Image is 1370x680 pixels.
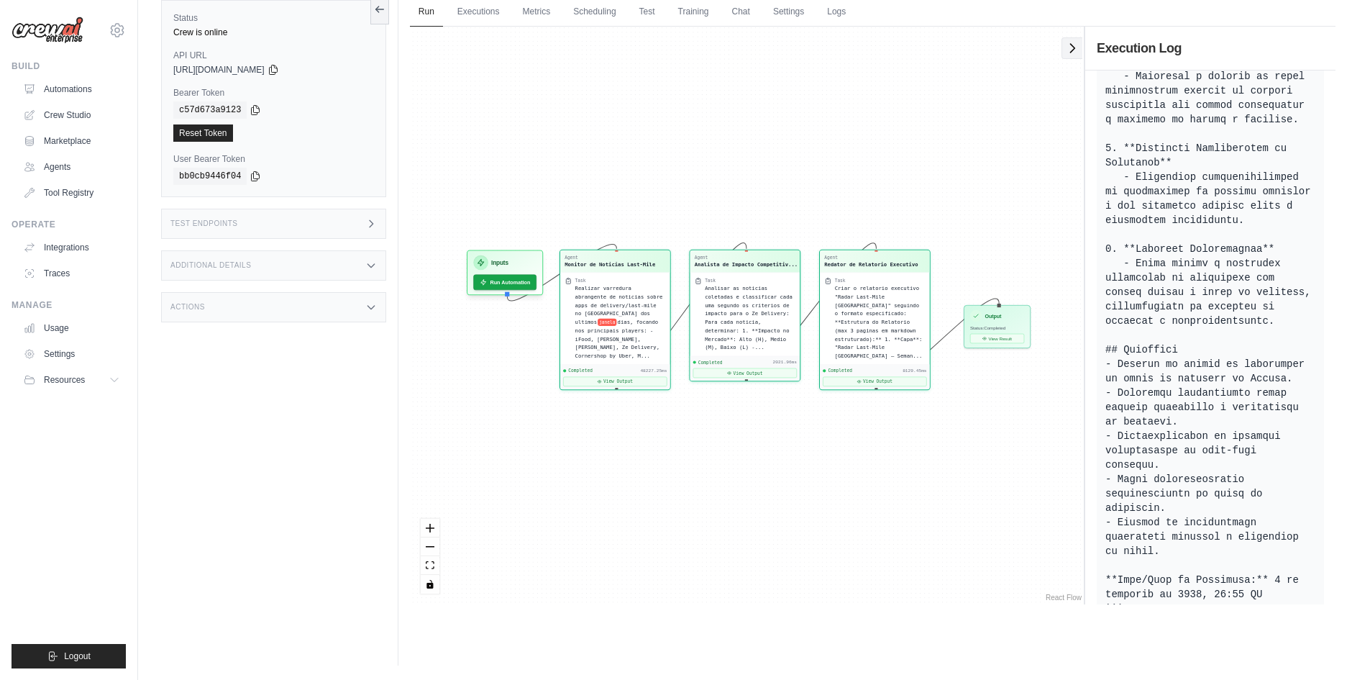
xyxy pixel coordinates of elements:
div: Redator de Relatorio Executivo [824,260,918,268]
div: 2021.96ms [772,359,796,365]
div: 8129.45ms [903,368,926,373]
span: Analisar as noticias coletadas e classificar cada uma segundo os criterios de impacto para o Ze D... [705,285,793,350]
button: Resources [17,368,126,391]
code: bb0cb9446f04 [173,168,247,185]
code: c57d673a9123 [173,101,247,119]
h2: Execution Log [1097,38,1324,58]
a: Traces [17,262,126,285]
a: Agents [17,155,126,178]
span: Completed [828,368,852,373]
g: Edge from 2e0649ae2f20c278186609b0d834b8b3 to outputNode [876,299,999,388]
div: Widget de chat [1298,611,1370,680]
a: Crew Studio [17,104,126,127]
div: Analisar as noticias coletadas e classificar cada uma segundo os criterios de impacto para o Ze D... [705,284,795,352]
div: Task [834,277,845,283]
a: Marketplace [17,130,126,153]
span: janela [598,319,616,326]
label: Bearer Token [173,87,374,99]
div: React Flow controls [421,519,439,594]
span: Realizar varredura abrangente de noticias sobre apps de delivery/last-mile no [GEOGRAPHIC_DATA] d... [575,285,662,325]
g: Edge from a04e53cfb5bded213a9babf1e3fca43b to 2e0649ae2f20c278186609b0d834b8b3 [746,243,877,380]
div: Operate [12,219,126,230]
div: Agent [565,255,655,260]
div: Build [12,60,126,72]
h3: Inputs [491,258,508,267]
h3: Actions [170,303,205,312]
button: zoom out [421,538,439,556]
button: zoom in [421,519,439,538]
div: Monitor de Noticias Last-Mile [565,260,655,268]
label: User Bearer Token [173,153,374,165]
span: Logout [64,650,91,662]
div: Analista de Impacto Competitivo [694,260,797,268]
h3: Test Endpoints [170,219,238,228]
div: AgentRedator de Relatorio ExecutivoTaskCriar o relatorio executivo "Radar Last-Mile [GEOGRAPHIC_D... [819,250,931,390]
span: Completed [568,368,593,373]
div: Agent [694,255,797,260]
span: Status: Completed [970,325,1005,330]
button: Logout [12,644,126,668]
span: [URL][DOMAIN_NAME] [173,64,265,76]
div: Agent [824,255,918,260]
a: Settings [17,343,126,366]
a: Integrations [17,236,126,259]
button: View Output [563,376,667,386]
div: InputsRun Automation [467,250,543,295]
span: Resources [44,374,85,386]
button: View Output [823,376,926,386]
div: 48227.25ms [640,368,667,373]
div: Crew is online [173,27,374,38]
label: Status [173,12,374,24]
h3: Output [985,312,1001,319]
div: Criar o relatorio executivo "Radar Last-Mile Brasil" seguindo o formato especificado: **Estrutura... [834,284,925,361]
a: Reset Token [173,124,233,142]
a: Tool Registry [17,181,126,204]
button: Run Automation [473,274,536,290]
button: View Output [693,368,796,378]
button: toggle interactivity [421,575,439,594]
label: API URL [173,50,374,61]
a: Usage [17,317,126,340]
span: dias, focando nos principais players: - iFood, [PERSON_NAME], [PERSON_NAME], Ze Delivery, Corners... [575,319,659,358]
div: Task [705,277,716,283]
div: Realizar varredura abrangente de noticias sobre apps de delivery/last-mile no Brasil dos ultimos ... [575,284,665,361]
iframe: Chat Widget [1298,611,1370,680]
img: Logo [12,17,83,44]
a: React Flow attribution [1046,594,1082,602]
div: Task [575,277,585,283]
div: Manage [12,299,126,311]
span: Criar o relatorio executivo "Radar Last-Mile [GEOGRAPHIC_DATA]" seguindo o formato especificado: ... [834,285,922,358]
div: AgentMonitor de Noticias Last-MileTaskRealizar varredura abrangente de noticias sobre apps de del... [560,250,671,390]
g: Edge from 1842381c76ab1f52148ede070c6bbbb7 to a04e53cfb5bded213a9babf1e3fca43b [616,243,746,389]
h3: Additional Details [170,261,251,270]
button: View Result [970,334,1024,343]
div: OutputStatus:CompletedView Result [964,305,1031,348]
a: Automations [17,78,126,101]
span: Completed [698,359,723,365]
g: Edge from inputsNode to 1842381c76ab1f52148ede070c6bbbb7 [507,244,616,301]
button: fit view [421,556,439,575]
div: AgentAnalista de Impacto Competitiv...TaskAnalisar as noticias coletadas e classificar cada uma s... [689,250,800,382]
